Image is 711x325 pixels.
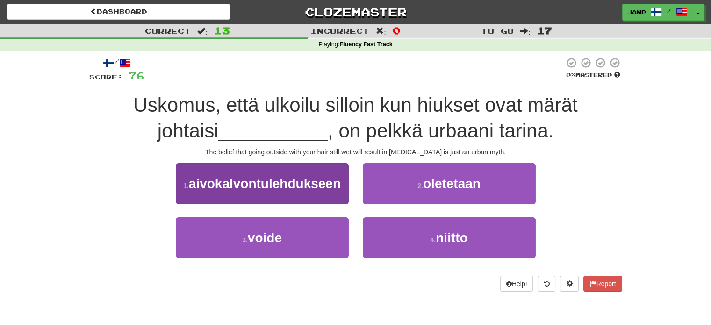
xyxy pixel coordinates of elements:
[622,4,692,21] a: JanP /
[430,236,436,244] small: 4 .
[436,231,467,245] span: niitto
[500,276,533,292] button: Help!
[328,120,553,142] span: , on pelkkä urbaani tarina.
[176,163,349,204] button: 1.aivokalvontulehdukseen
[176,217,349,258] button: 3.voide
[145,26,191,36] span: Correct
[423,176,481,191] span: oletetaan
[218,120,328,142] span: __________
[89,73,123,81] span: Score:
[89,147,622,157] div: The belief that going outside with your hair still wet will result in [MEDICAL_DATA] is just an u...
[564,71,622,79] div: Mastered
[339,41,392,48] strong: Fluency Fast Track
[310,26,369,36] span: Incorrect
[566,71,575,79] span: 0 %
[214,25,230,36] span: 13
[189,176,341,191] span: aivokalvontulehdukseen
[183,182,189,189] small: 1 .
[244,4,467,20] a: Clozemaster
[481,26,514,36] span: To go
[627,8,646,16] span: JanP
[242,236,248,244] small: 3 .
[248,231,282,245] span: voide
[417,182,423,189] small: 2 .
[363,217,536,258] button: 4.niitto
[129,70,144,81] span: 76
[376,27,386,35] span: :
[363,163,536,204] button: 2.oletetaan
[133,94,577,142] span: Uskomus, että ulkoilu silloin kun hiukset ovat märät johtaisi
[667,7,671,14] span: /
[7,4,230,20] a: Dashboard
[197,27,208,35] span: :
[583,276,622,292] button: Report
[393,25,401,36] span: 0
[520,27,531,35] span: :
[89,57,144,69] div: /
[538,276,555,292] button: Round history (alt+y)
[537,25,552,36] span: 17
